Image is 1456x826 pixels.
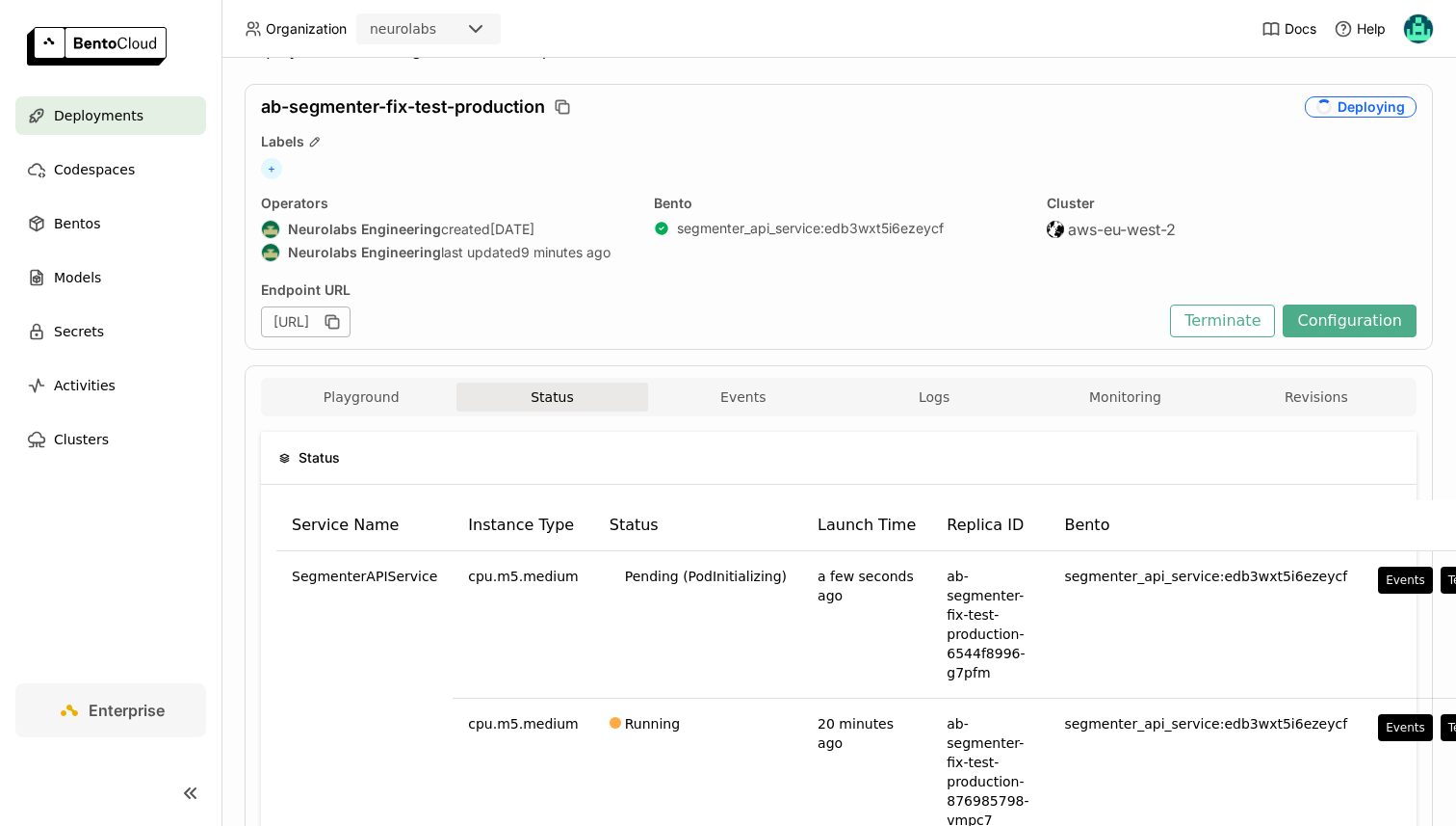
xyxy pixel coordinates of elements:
span: Status [299,447,340,468]
a: Enterprise [15,683,206,737]
i: loading [1315,98,1333,116]
span: Organization [266,20,347,38]
div: last updated [261,243,631,262]
span: Secrets [54,320,104,343]
span: Logs [919,388,949,406]
div: Deploying [1305,96,1417,118]
a: Docs [1261,19,1316,39]
td: ab-segmenter-fix-test-production-6544f8996-g7pfm [931,551,1049,699]
td: Pending (PodInitializing) [594,551,802,699]
a: Deployments [15,96,206,135]
th: Replica ID [931,500,1049,551]
span: Codespaces [54,158,135,181]
img: Calin Cojocaru [1404,14,1433,43]
button: Revisions [1221,383,1412,412]
span: Activities [54,374,116,397]
span: Help [1357,20,1386,38]
input: Selected neurolabs. [438,20,440,40]
button: Monitoring [1029,383,1220,412]
div: Events [1386,720,1425,735]
div: [URL] [261,306,351,337]
span: ab-segmenter-fix-test-production [261,96,545,118]
div: Bento [654,195,1024,212]
span: Deployments [54,104,143,127]
span: a few seconds ago [818,569,914,603]
th: Status [594,500,802,551]
div: Cluster [1047,195,1417,212]
img: Neurolabs Engineering [262,244,279,261]
a: segmenter_api_service:edb3wxt5i6ezeycf [677,220,944,237]
button: Events [1378,567,1433,594]
button: Terminate [1170,305,1275,337]
span: Docs [1285,20,1316,38]
div: created [261,220,631,239]
span: 20 minutes ago [818,716,894,751]
button: Configuration [1283,305,1417,337]
button: Playground [266,383,456,412]
span: + [261,158,282,179]
strong: Neurolabs Engineering [288,221,441,238]
div: Labels [261,133,1417,150]
span: Enterprise [89,701,165,720]
span: aws-eu-west-2 [1068,220,1176,239]
a: Codespaces [15,150,206,189]
button: Events [648,383,839,412]
div: Operators [261,195,631,212]
span: Bentos [54,212,100,235]
td: segmenter_api_service:edb3wxt5i6ezeycf [1049,551,1363,699]
a: Bentos [15,204,206,243]
span: 9 minutes ago [521,244,611,261]
span: SegmenterAPIService [292,567,437,586]
a: Secrets [15,312,206,351]
div: Endpoint URL [261,281,1160,299]
div: Help [1334,19,1386,39]
a: Clusters [15,420,206,459]
th: Bento [1049,500,1363,551]
a: Models [15,258,206,297]
img: Neurolabs Engineering [262,221,279,238]
button: Events [1378,714,1433,741]
a: Activities [15,366,206,405]
strong: Neurolabs Engineering [288,244,441,261]
th: Instance Type [453,500,593,551]
img: logo [27,27,167,66]
button: Status [456,383,647,412]
span: Models [54,266,101,289]
th: Service Name [276,500,453,551]
span: [DATE] [490,221,534,238]
td: cpu.m5.medium [453,551,593,699]
th: Launch Time [802,500,931,551]
div: Events [1386,573,1425,588]
span: Clusters [54,428,109,451]
div: neurolabs [370,19,436,39]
